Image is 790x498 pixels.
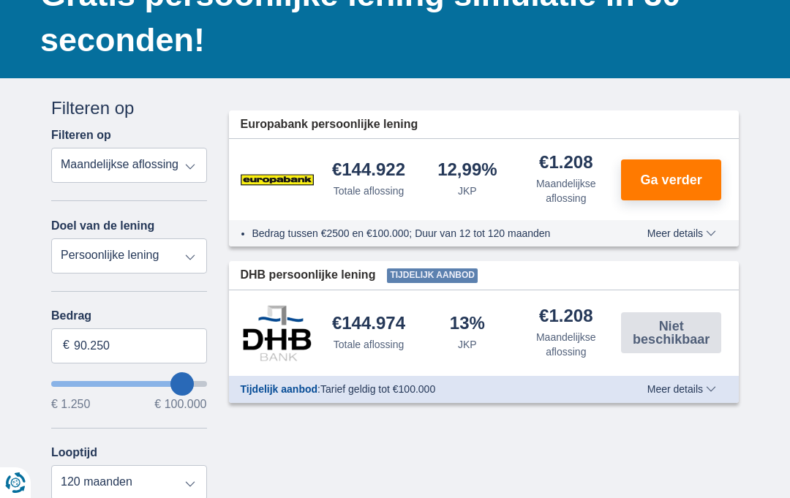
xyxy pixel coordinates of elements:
[539,154,592,173] div: €1.208
[647,228,716,238] span: Meer details
[51,446,97,459] label: Looptijd
[334,184,405,198] div: Totale aflossing
[636,227,727,239] button: Meer details
[252,226,616,241] li: Bedrag tussen €2500 en €100.000; Duur van 12 tot 120 maanden
[51,399,90,410] span: € 1.250
[320,383,435,395] span: Tarief geldig tot €100.000
[437,161,497,181] div: 12,99%
[387,268,478,283] span: Tijdelijk aanbod
[621,159,721,200] button: Ga verder
[241,162,314,198] img: product.pl.alt Europabank
[334,337,405,352] div: Totale aflossing
[51,381,207,387] input: wantToBorrow
[450,314,485,334] div: 13%
[625,320,717,346] span: Niet beschikbaar
[458,184,477,198] div: JKP
[522,176,609,205] div: Maandelijkse aflossing
[63,337,69,354] span: €
[539,307,592,327] div: €1.208
[241,383,318,395] span: Tijdelijk aanbod
[636,383,727,395] button: Meer details
[51,309,207,322] label: Bedrag
[522,330,609,359] div: Maandelijkse aflossing
[621,312,721,353] button: Niet beschikbaar
[641,173,702,186] span: Ga verder
[51,219,154,233] label: Doel van de lening
[51,129,111,142] label: Filteren op
[51,96,207,121] div: Filteren op
[229,382,628,396] div: :
[241,267,376,284] span: DHB persoonlijke lening
[332,314,405,334] div: €144.974
[332,161,405,181] div: €144.922
[458,337,477,352] div: JKP
[241,116,418,133] span: Europabank persoonlijke lening
[241,305,314,361] img: product.pl.alt DHB Bank
[647,384,716,394] span: Meer details
[154,399,206,410] span: € 100.000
